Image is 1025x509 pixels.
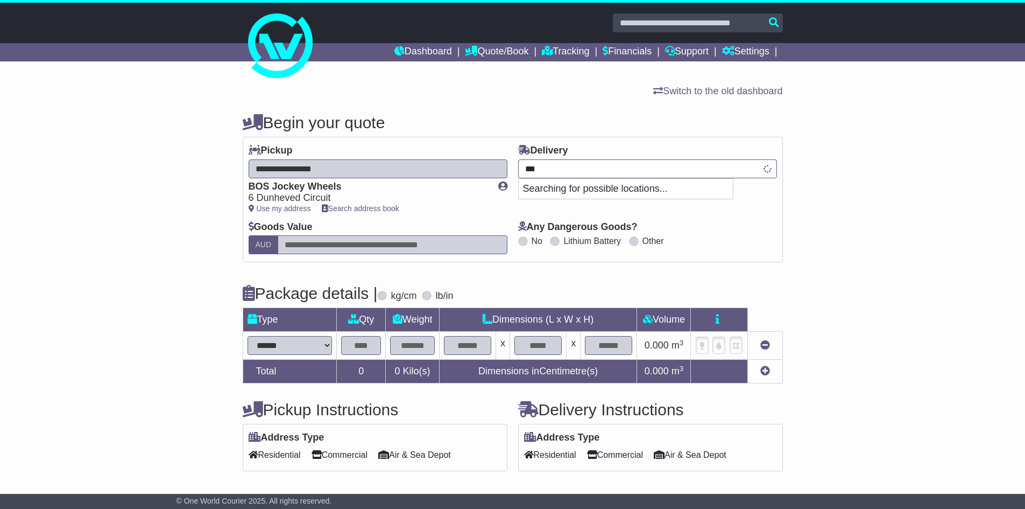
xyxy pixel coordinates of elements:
[439,360,637,384] td: Dimensions in Centimetre(s)
[518,401,783,419] h4: Delivery Instructions
[637,308,691,332] td: Volume
[249,181,487,193] div: BOS Jockey Wheels
[249,447,301,463] span: Residential
[176,497,332,505] span: © One World Courier 2025. All rights reserved.
[312,447,367,463] span: Commercial
[243,284,378,302] h4: Package details |
[435,290,453,302] label: lb/in
[518,221,638,233] label: Any Dangerous Goods?
[760,340,770,351] a: Remove this item
[249,221,313,233] label: Goods Value
[524,432,600,444] label: Address Type
[243,401,507,419] h4: Pickup Instructions
[386,308,439,332] td: Weight
[439,308,637,332] td: Dimensions (L x W x H)
[386,360,439,384] td: Kilo(s)
[722,43,769,61] a: Settings
[337,360,386,384] td: 0
[394,43,452,61] a: Dashboard
[249,432,324,444] label: Address Type
[542,43,589,61] a: Tracking
[654,447,726,463] span: Air & Sea Depot
[518,159,777,178] typeahead: Please provide city
[322,204,399,213] a: Search address book
[496,332,510,360] td: x
[524,447,576,463] span: Residential
[465,43,528,61] a: Quote/Book
[249,192,487,204] div: 6 Dunheved Circuit
[519,179,733,199] p: Searching for possible locations...
[391,290,416,302] label: kg/cm
[760,366,770,376] a: Add new item
[249,235,279,254] label: AUD
[243,114,783,131] h4: Begin your quote
[378,447,451,463] span: Air & Sea Depot
[653,86,782,96] a: Switch to the old dashboard
[243,360,337,384] td: Total
[567,332,581,360] td: x
[680,339,684,347] sup: 3
[518,145,568,157] label: Delivery
[563,236,621,246] label: Lithium Battery
[680,365,684,373] sup: 3
[671,366,684,376] span: m
[337,308,386,332] td: Qty
[249,145,293,157] label: Pickup
[243,308,337,332] td: Type
[587,447,643,463] span: Commercial
[665,43,709,61] a: Support
[645,340,669,351] span: 0.000
[395,366,400,376] span: 0
[645,366,669,376] span: 0.000
[532,236,542,246] label: No
[249,204,311,213] a: Use my address
[603,43,652,61] a: Financials
[671,340,684,351] span: m
[642,236,664,246] label: Other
